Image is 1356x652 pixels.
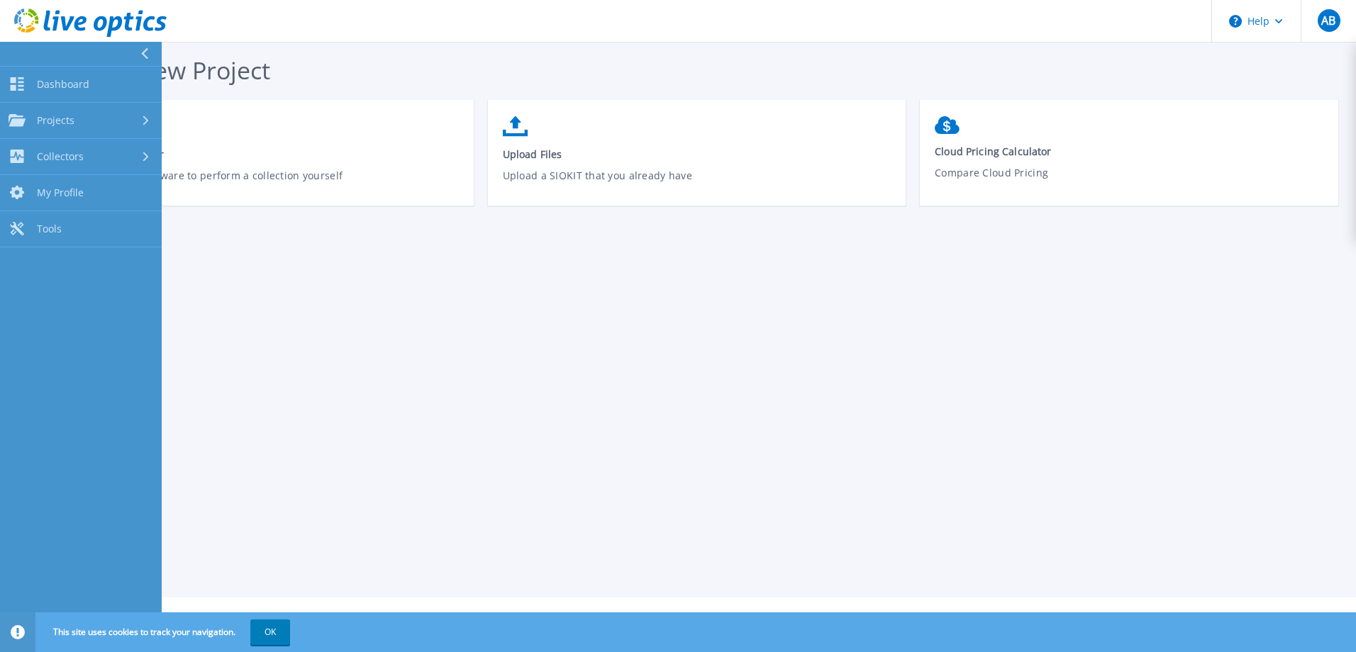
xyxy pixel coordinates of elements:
[39,619,290,645] span: This site uses cookies to track your navigation.
[920,109,1338,208] a: Cloud Pricing CalculatorCompare Cloud Pricing
[37,78,89,91] span: Dashboard
[55,54,270,86] span: Start a New Project
[488,109,906,210] a: Upload FilesUpload a SIOKIT that you already have
[250,619,290,645] button: OK
[37,186,84,199] span: My Profile
[70,147,460,161] span: Download Collector
[1321,15,1335,26] span: AB
[37,150,84,163] span: Collectors
[55,109,474,210] a: Download CollectorDownload the software to perform a collection yourself
[37,223,62,235] span: Tools
[503,168,892,201] p: Upload a SIOKIT that you already have
[503,147,892,161] span: Upload Files
[37,114,74,127] span: Projects
[935,145,1324,158] span: Cloud Pricing Calculator
[70,168,460,201] p: Download the software to perform a collection yourself
[935,165,1324,198] p: Compare Cloud Pricing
